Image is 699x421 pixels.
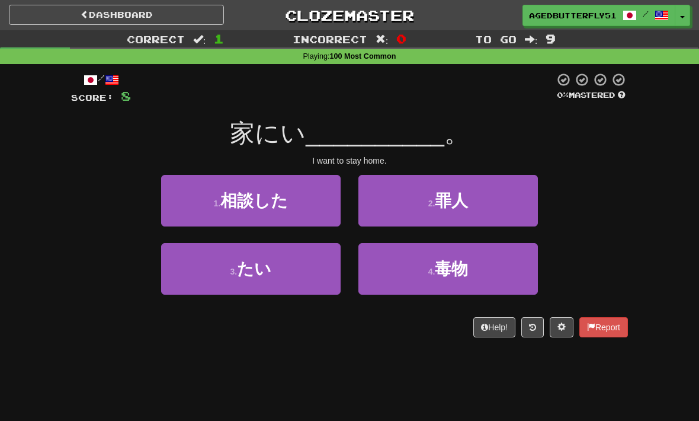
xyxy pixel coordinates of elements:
[522,5,675,26] a: AgedButterfly5191 /
[161,175,341,227] button: 1.相談した
[529,10,617,21] span: AgedButterfly5191
[396,31,406,46] span: 0
[579,317,628,337] button: Report
[9,5,224,25] a: Dashboard
[121,88,131,103] span: 8
[213,199,220,208] small: 1 .
[444,119,469,147] span: 。
[214,31,224,46] span: 1
[525,34,538,44] span: :
[521,317,544,337] button: Round history (alt+y)
[71,93,114,103] span: Score:
[358,175,538,227] button: 2.罪人
[71,72,131,87] div: /
[554,90,628,101] div: Mastered
[358,243,538,295] button: 4.毒物
[329,52,396,60] strong: 100 Most Common
[643,9,649,18] span: /
[230,267,237,276] small: 3 .
[237,260,271,278] span: たい
[161,243,341,295] button: 3.たい
[293,33,367,45] span: Incorrect
[376,34,389,44] span: :
[220,192,288,210] span: 相談した
[428,199,435,208] small: 2 .
[546,31,556,46] span: 9
[435,192,468,210] span: 罪人
[127,33,185,45] span: Correct
[193,34,206,44] span: :
[306,119,444,147] span: __________
[71,155,628,167] div: I want to stay home.
[435,260,468,278] span: 毒物
[230,119,306,147] span: 家にい
[428,267,435,276] small: 4 .
[473,317,515,337] button: Help!
[242,5,457,25] a: Clozemaster
[557,90,569,100] span: 0 %
[475,33,517,45] span: To go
